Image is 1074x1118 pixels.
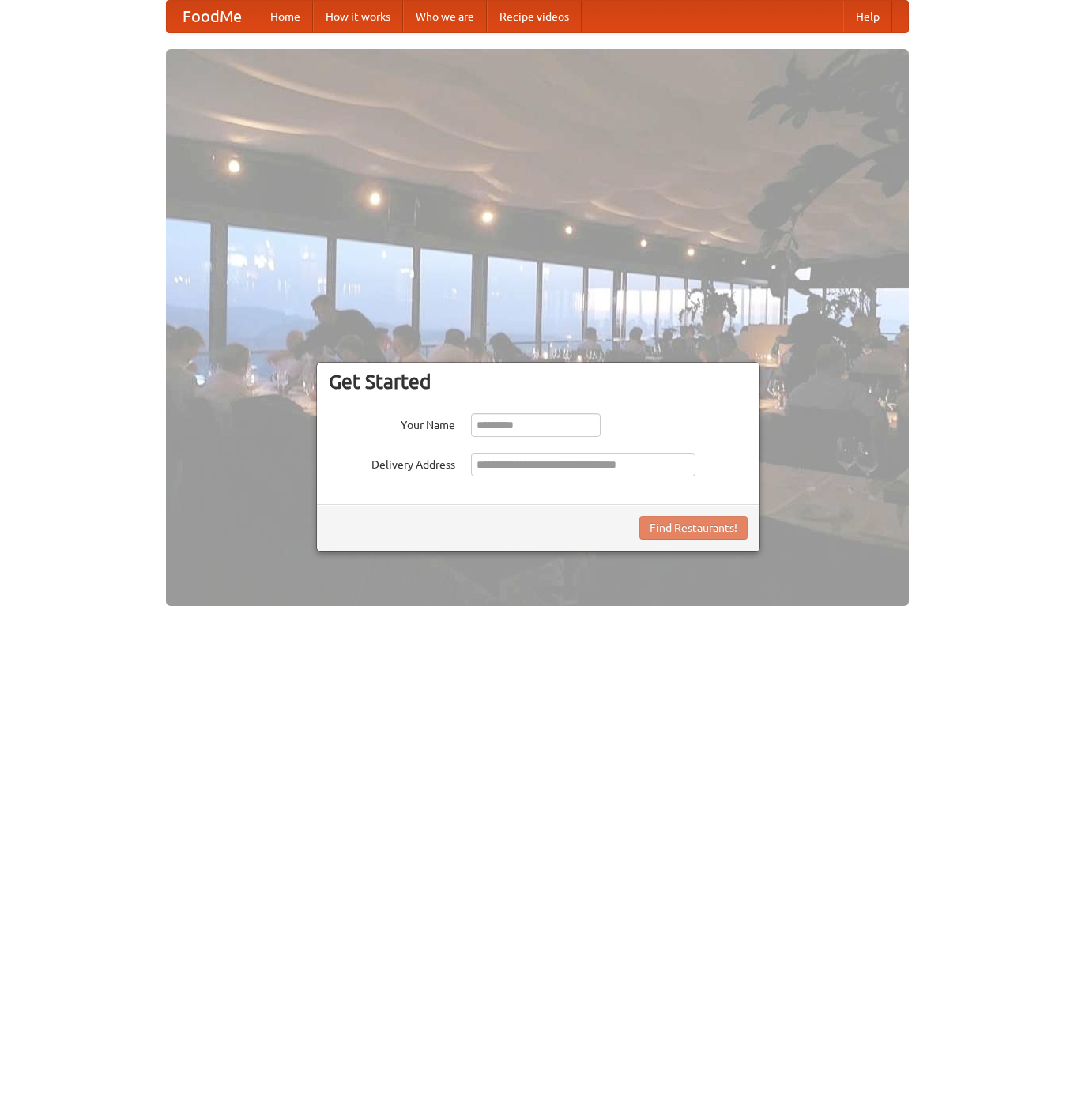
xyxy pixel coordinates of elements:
[487,1,582,32] a: Recipe videos
[329,370,748,393] h3: Get Started
[843,1,892,32] a: Help
[258,1,313,32] a: Home
[313,1,403,32] a: How it works
[403,1,487,32] a: Who we are
[329,453,455,472] label: Delivery Address
[167,1,258,32] a: FoodMe
[639,516,748,540] button: Find Restaurants!
[329,413,455,433] label: Your Name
